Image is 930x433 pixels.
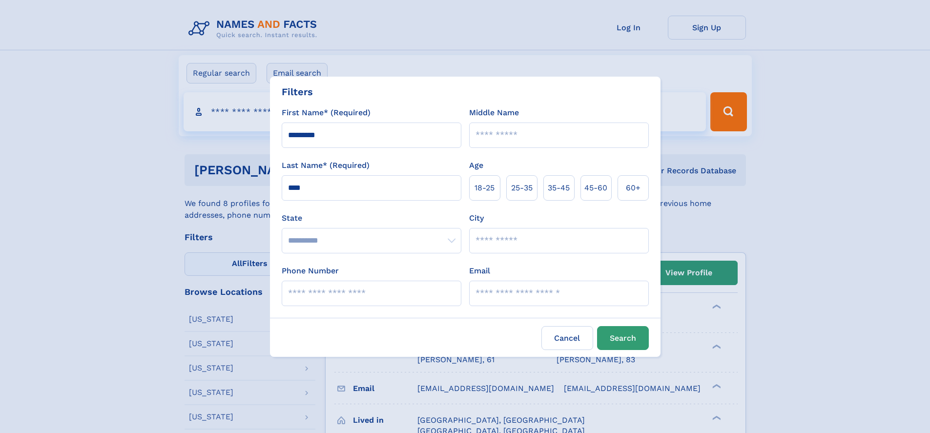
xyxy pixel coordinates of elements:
span: 25‑35 [511,182,533,194]
label: Email [469,265,490,277]
span: 60+ [626,182,641,194]
label: First Name* (Required) [282,107,371,119]
button: Search [597,326,649,350]
label: Last Name* (Required) [282,160,370,171]
label: Middle Name [469,107,519,119]
span: 45‑60 [584,182,607,194]
span: 18‑25 [475,182,495,194]
label: Cancel [541,326,593,350]
span: 35‑45 [548,182,570,194]
label: City [469,212,484,224]
label: Phone Number [282,265,339,277]
div: Filters [282,84,313,99]
label: State [282,212,461,224]
label: Age [469,160,483,171]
